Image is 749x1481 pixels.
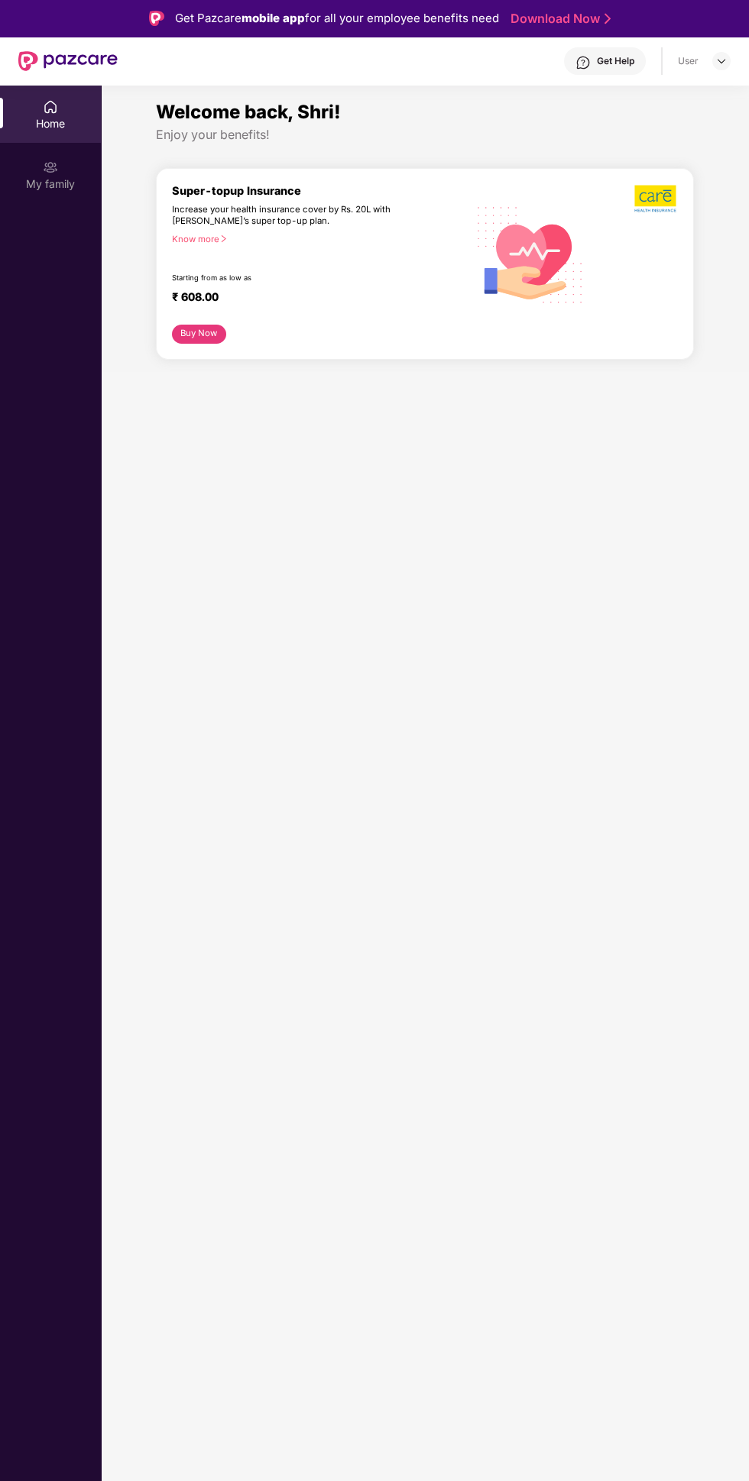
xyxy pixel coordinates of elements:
div: Increase your health insurance cover by Rs. 20L with [PERSON_NAME]’s super top-up plan. [172,204,401,227]
div: Enjoy your benefits! [156,127,694,143]
img: svg+xml;base64,PHN2ZyB4bWxucz0iaHR0cDovL3d3dy53My5vcmcvMjAwMC9zdmciIHhtbG5zOnhsaW5rPSJodHRwOi8vd3... [467,189,594,318]
div: User [678,55,699,67]
img: svg+xml;base64,PHN2ZyBpZD0iRHJvcGRvd24tMzJ4MzIiIHhtbG5zPSJodHRwOi8vd3d3LnczLm9yZy8yMDAwL3N2ZyIgd2... [715,55,728,67]
img: Stroke [605,11,611,27]
img: Logo [149,11,164,26]
strong: mobile app [242,11,305,25]
div: ₹ 608.00 [172,290,452,309]
span: right [219,234,228,243]
div: Get Pazcare for all your employee benefits need [175,9,499,27]
div: Starting from as low as [172,273,402,284]
div: Get Help [597,55,634,67]
img: svg+xml;base64,PHN2ZyBpZD0iSG9tZSIgeG1sbnM9Imh0dHA6Ly93d3cudzMub3JnLzIwMDAvc3ZnIiB3aWR0aD0iMjAiIG... [43,99,58,115]
div: Know more [172,234,458,244]
img: New Pazcare Logo [18,51,118,71]
img: svg+xml;base64,PHN2ZyBpZD0iSGVscC0zMngzMiIgeG1sbnM9Imh0dHA6Ly93d3cudzMub3JnLzIwMDAvc3ZnIiB3aWR0aD... [576,55,591,70]
span: Welcome back, Shri! [156,101,341,123]
button: Buy Now [172,325,226,344]
img: b5dec4f62d2307b9de63beb79f102df3.png [634,184,678,213]
a: Download Now [511,11,606,27]
div: Super-topup Insurance [172,184,467,197]
img: svg+xml;base64,PHN2ZyB3aWR0aD0iMjAiIGhlaWdodD0iMjAiIHZpZXdCb3g9IjAgMCAyMCAyMCIgZmlsbD0ibm9uZSIgeG... [43,160,58,175]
